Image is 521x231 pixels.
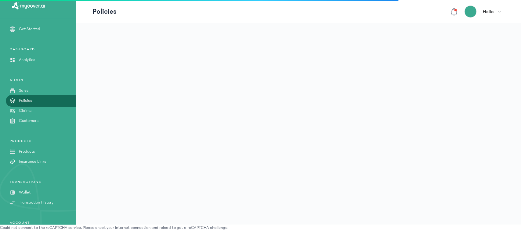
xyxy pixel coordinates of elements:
[19,87,28,94] p: Sales
[19,189,31,196] p: Wallet
[465,5,505,18] button: Hello
[19,148,35,155] p: Products
[19,158,46,165] p: Insurance Links
[483,8,494,15] p: Hello
[19,118,38,124] p: Customers
[19,57,35,63] p: Analytics
[92,7,117,16] p: Policies
[19,98,32,104] p: Policies
[19,108,31,114] p: Claims
[19,199,53,206] p: Transaction History
[19,26,40,32] p: Get Started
